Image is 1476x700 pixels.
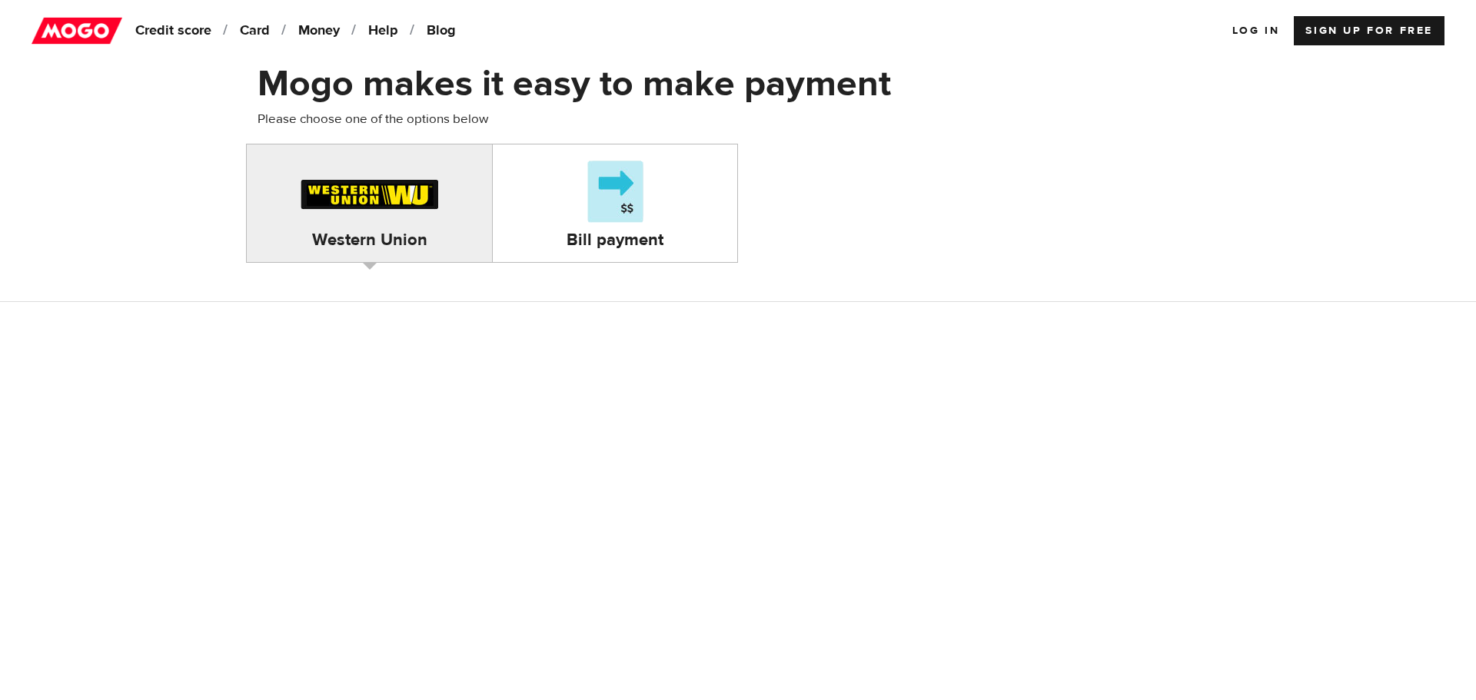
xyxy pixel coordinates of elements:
a: Help [363,16,420,45]
h4: Western Union [247,229,492,250]
a: Sign up for Free [1294,16,1444,45]
a: Blog [421,16,473,45]
h4: Bill payment [493,229,737,250]
a: Money [293,16,361,45]
a: Credit score [130,16,233,45]
a: Card [234,16,291,45]
p: Please choose one of the options below [258,110,1218,128]
h1: Mogo makes it easy to make payment [258,64,1218,104]
a: Log In [1232,16,1280,45]
img: mogo_logo-11ee424be714fa7cbb0f0f49df9e16ec.png [32,16,122,45]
